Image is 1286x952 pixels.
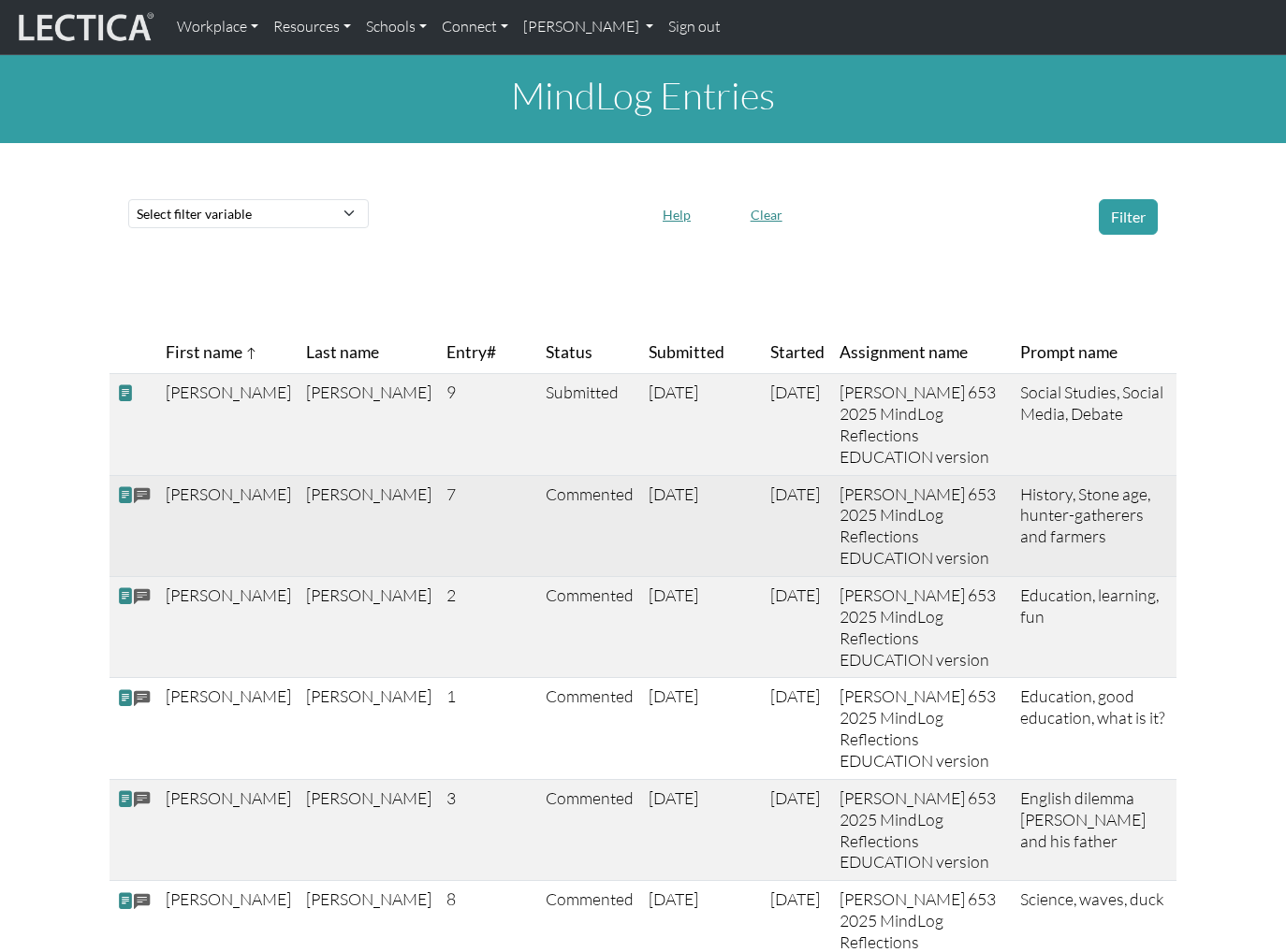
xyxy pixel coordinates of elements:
a: Resources [266,7,358,47]
td: Commented [538,475,641,576]
td: [DATE] [641,475,763,576]
span: Entry# [446,339,531,366]
button: Filter [1099,199,1158,235]
td: [DATE] [641,374,763,475]
a: Schools [358,7,434,47]
td: [DATE] [763,779,832,880]
td: [PERSON_NAME] 653 2025 MindLog Reflections EDUCATION version [832,779,1013,880]
span: Status [546,339,592,366]
span: comments [134,688,151,710]
td: Commented [538,576,641,677]
td: 3 [439,779,538,880]
a: Help [654,203,699,223]
span: view [117,688,134,708]
td: [PERSON_NAME] [299,576,439,677]
td: 2 [439,576,538,677]
span: First name [166,339,257,366]
td: Commented [538,678,641,779]
span: Assignment name [840,339,968,366]
td: Education, good education, what is it? [1013,678,1176,779]
td: [DATE] [641,678,763,779]
td: [PERSON_NAME] [299,779,439,880]
img: lecticalive [14,9,154,45]
span: comments [134,890,151,912]
td: [PERSON_NAME] [158,576,299,677]
a: Workplace [169,7,266,47]
td: History, Stone age, hunter-gatherers and farmers [1013,475,1176,576]
td: [DATE] [641,576,763,677]
td: 1 [439,678,538,779]
span: view [117,890,134,910]
td: Submitted [538,374,641,475]
td: Commented [538,779,641,880]
a: Sign out [661,7,728,47]
td: [PERSON_NAME] [158,678,299,779]
td: [DATE] [763,678,832,779]
td: 9 [439,374,538,475]
a: [PERSON_NAME] [516,7,661,47]
button: Help [654,200,699,229]
td: English dilemma [PERSON_NAME] and his father [1013,779,1176,880]
td: [PERSON_NAME] 653 2025 MindLog Reflections EDUCATION version [832,678,1013,779]
td: [PERSON_NAME] [299,475,439,576]
td: [PERSON_NAME] 653 2025 MindLog Reflections EDUCATION version [832,576,1013,677]
td: [DATE] [763,576,832,677]
td: [PERSON_NAME] [158,779,299,880]
span: Prompt name [1020,339,1118,366]
td: Education, learning, fun [1013,576,1176,677]
td: [PERSON_NAME] [299,374,439,475]
span: view [117,789,134,809]
span: comments [134,586,151,608]
td: [DATE] [641,779,763,880]
span: comments [134,789,151,811]
td: [PERSON_NAME] [158,374,299,475]
th: Last name [299,332,439,374]
td: [PERSON_NAME] 653 2025 MindLog Reflections EDUCATION version [832,374,1013,475]
td: [PERSON_NAME] [158,475,299,576]
span: view [117,485,134,505]
button: Clear [742,200,791,229]
span: Submitted [649,339,724,366]
th: Started [763,332,832,374]
td: [PERSON_NAME] [299,678,439,779]
td: [DATE] [763,475,832,576]
span: comments [134,485,151,507]
span: view [117,383,134,403]
td: Social Studies, Social Media, Debate [1013,374,1176,475]
td: 7 [439,475,538,576]
td: [PERSON_NAME] 653 2025 MindLog Reflections EDUCATION version [832,475,1013,576]
span: view [117,586,134,606]
td: [DATE] [763,374,832,475]
a: Connect [434,7,516,47]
